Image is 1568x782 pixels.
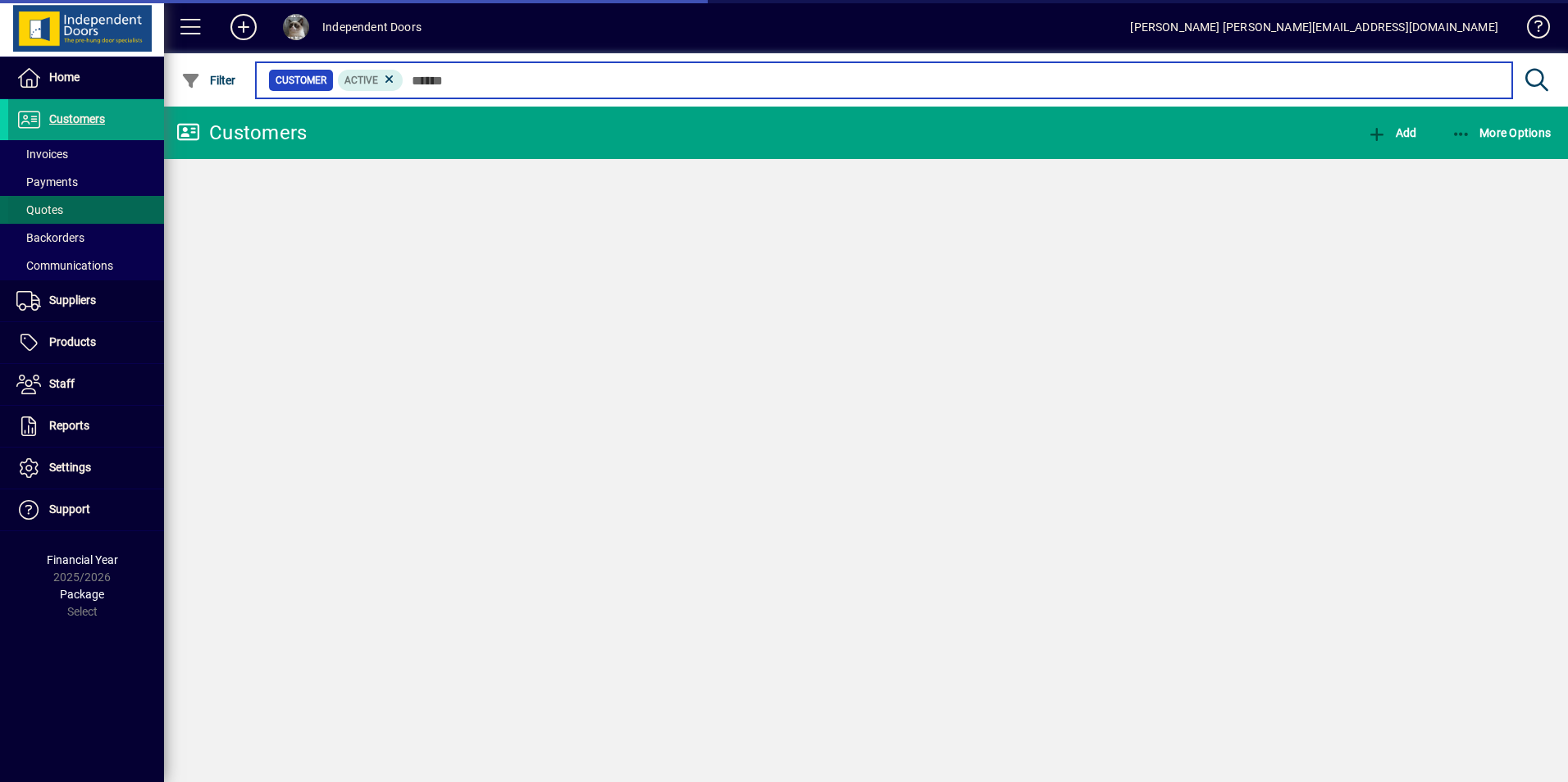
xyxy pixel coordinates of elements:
a: Reports [8,406,164,447]
span: Customers [49,112,105,125]
span: Payments [16,175,78,189]
div: Independent Doors [322,14,422,40]
a: Support [8,489,164,530]
span: Staff [49,377,75,390]
span: Suppliers [49,293,96,307]
button: Filter [177,66,240,95]
button: More Options [1447,118,1556,148]
a: Knowledge Base [1515,3,1547,57]
span: Invoices [16,148,68,161]
span: Backorders [16,231,84,244]
span: Customer [276,72,326,89]
span: Reports [49,419,89,432]
button: Add [217,12,270,42]
mat-chip: Activation Status: Active [338,70,403,91]
button: Add [1363,118,1420,148]
a: Settings [8,448,164,489]
div: Customers [176,120,307,146]
span: Active [344,75,378,86]
span: Financial Year [47,553,118,566]
span: Support [49,502,90,516]
a: Quotes [8,196,164,224]
span: Home [49,70,80,84]
a: Products [8,322,164,363]
a: Payments [8,168,164,196]
span: Filter [181,74,236,87]
button: Profile [270,12,322,42]
a: Suppliers [8,280,164,321]
span: Quotes [16,203,63,216]
span: Settings [49,461,91,474]
a: Staff [8,364,164,405]
a: Backorders [8,224,164,252]
a: Home [8,57,164,98]
span: Add [1367,126,1416,139]
span: Communications [16,259,113,272]
a: Communications [8,252,164,280]
span: Package [60,588,104,601]
span: Products [49,335,96,348]
span: More Options [1452,126,1552,139]
a: Invoices [8,140,164,168]
div: [PERSON_NAME] [PERSON_NAME][EMAIL_ADDRESS][DOMAIN_NAME] [1130,14,1498,40]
